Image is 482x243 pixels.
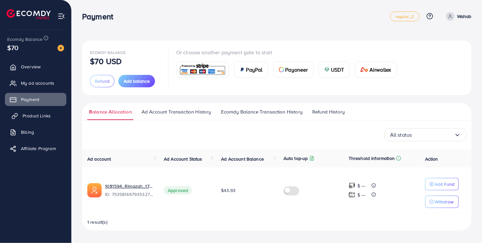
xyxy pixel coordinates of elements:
img: card [360,67,368,72]
p: Or choose another payment gate to start [176,48,402,56]
span: Product Links [23,113,51,119]
span: Ad Account Transaction History [142,108,211,115]
button: Add Fund [425,178,459,190]
span: Approved [164,186,192,195]
span: Airwallex [370,66,391,74]
a: card [176,62,229,78]
img: logo [7,9,51,19]
img: top-up amount [349,191,355,198]
div: <span class='underline'>1031594_Rimazah_1754568624722</span></br>7535814679353278480 [105,183,153,198]
img: ic-ads-acc.e4c84228.svg [87,183,102,198]
span: Refund History [312,108,345,115]
button: Withdraw [425,196,459,208]
span: PayPal [246,66,263,74]
p: $ --- [357,182,366,190]
button: Refund [90,75,114,87]
h3: Payment [82,12,118,21]
img: top-up amount [349,182,355,189]
p: Withdraw [435,198,454,206]
span: Ad Account Status [164,156,202,162]
a: cardUSDT [319,61,350,78]
img: card [179,63,227,77]
a: Overview [5,60,66,73]
span: Billing [21,129,34,135]
img: image [58,45,64,51]
a: regular_2 [390,11,420,21]
span: Ad account [87,156,111,162]
a: Product Links [5,109,66,122]
span: USDT [331,66,344,74]
span: $70 [7,43,18,52]
span: All status [390,130,412,140]
img: card [240,67,245,72]
a: cardPayoneer [273,61,314,78]
p: Threshold information [349,154,395,162]
a: Payment [5,93,66,106]
span: Balance Allocation [89,108,132,115]
span: $43.93 [221,187,235,194]
a: Wahab [443,12,472,21]
a: Affiliate Program [5,142,66,155]
span: Overview [21,63,41,70]
iframe: Chat [454,214,477,238]
img: card [279,67,284,72]
span: Action [425,156,438,162]
div: Search for option [385,128,466,141]
span: ID: 7535814679353278480 [105,191,153,198]
p: $ --- [357,191,366,199]
span: Payment [21,96,39,103]
p: Add Fund [435,180,455,188]
span: 1 result(s) [87,219,108,225]
input: Search for option [412,130,454,140]
p: $70 USD [90,57,122,65]
button: Add balance [118,75,155,87]
img: menu [58,12,65,20]
a: My ad accounts [5,77,66,90]
span: Add balance [124,78,150,84]
span: Affiliate Program [21,145,56,152]
a: Billing [5,126,66,139]
span: Ecomdy Balance [90,50,126,55]
span: Ecomdy Balance [7,36,43,43]
span: Payoneer [285,66,308,74]
span: Refund [95,78,110,84]
a: 1031594_Rimazah_1754568624722 [105,183,153,189]
p: Wahab [457,12,472,20]
img: card [324,67,330,72]
a: cardAirwallex [355,61,397,78]
span: regular_2 [396,14,414,19]
span: My ad accounts [21,80,54,86]
a: cardPayPal [234,61,268,78]
span: Ecomdy Balance Transaction History [221,108,302,115]
span: Ad Account Balance [221,156,264,162]
p: Auto top-up [284,154,308,162]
